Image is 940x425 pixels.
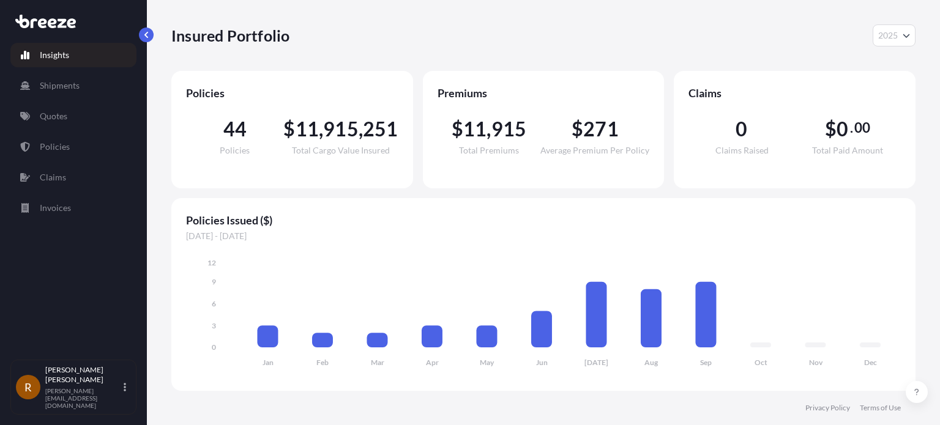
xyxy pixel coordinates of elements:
span: Total Cargo Value Insured [292,146,390,155]
span: 44 [223,119,247,139]
a: Privacy Policy [805,403,850,413]
p: [PERSON_NAME][EMAIL_ADDRESS][DOMAIN_NAME] [45,387,121,409]
span: 11 [463,119,487,139]
span: R [24,381,32,393]
tspan: Jun [536,358,548,367]
a: Shipments [10,73,136,98]
p: Quotes [40,110,67,122]
a: Insights [10,43,136,67]
p: Insights [40,49,69,61]
tspan: Jan [263,358,274,367]
tspan: May [480,358,494,367]
span: 915 [323,119,359,139]
p: Shipments [40,79,80,92]
a: Terms of Use [860,403,901,413]
span: , [359,119,363,139]
span: $ [825,119,837,139]
span: Average Premium Per Policy [540,146,649,155]
button: Year Selector [873,24,916,46]
tspan: 12 [207,258,216,267]
span: 11 [296,119,319,139]
a: Policies [10,135,136,159]
tspan: [DATE] [584,358,608,367]
tspan: 3 [212,321,216,330]
span: $ [452,119,463,139]
tspan: Sep [700,358,712,367]
span: , [487,119,491,139]
span: [DATE] - [DATE] [186,230,901,242]
span: 0 [837,119,848,139]
a: Claims [10,165,136,190]
tspan: 0 [212,342,216,352]
span: 2025 [878,29,898,42]
tspan: Mar [371,358,384,367]
span: 00 [854,123,870,133]
span: Policies Issued ($) [186,213,901,227]
a: Invoices [10,196,136,220]
span: 0 [736,119,747,139]
tspan: Aug [644,358,658,367]
span: 271 [583,119,619,139]
tspan: Nov [809,358,823,367]
span: , [319,119,323,139]
p: Invoices [40,202,71,214]
span: Total Premiums [459,146,519,155]
tspan: Oct [755,358,767,367]
span: Claims Raised [715,146,769,155]
span: Total Paid Amount [812,146,883,155]
span: $ [572,119,583,139]
span: 915 [491,119,527,139]
p: Claims [40,171,66,183]
p: Insured Portfolio [171,26,289,45]
span: . [850,123,853,133]
span: Claims [688,86,901,100]
a: Quotes [10,104,136,128]
span: Policies [186,86,398,100]
p: Policies [40,141,70,153]
tspan: 6 [212,299,216,308]
span: $ [283,119,295,139]
span: Premiums [438,86,650,100]
tspan: Apr [426,358,439,367]
tspan: Dec [864,358,877,367]
tspan: Feb [316,358,329,367]
p: [PERSON_NAME] [PERSON_NAME] [45,365,121,385]
tspan: 9 [212,277,216,286]
span: 251 [363,119,398,139]
span: Policies [220,146,250,155]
